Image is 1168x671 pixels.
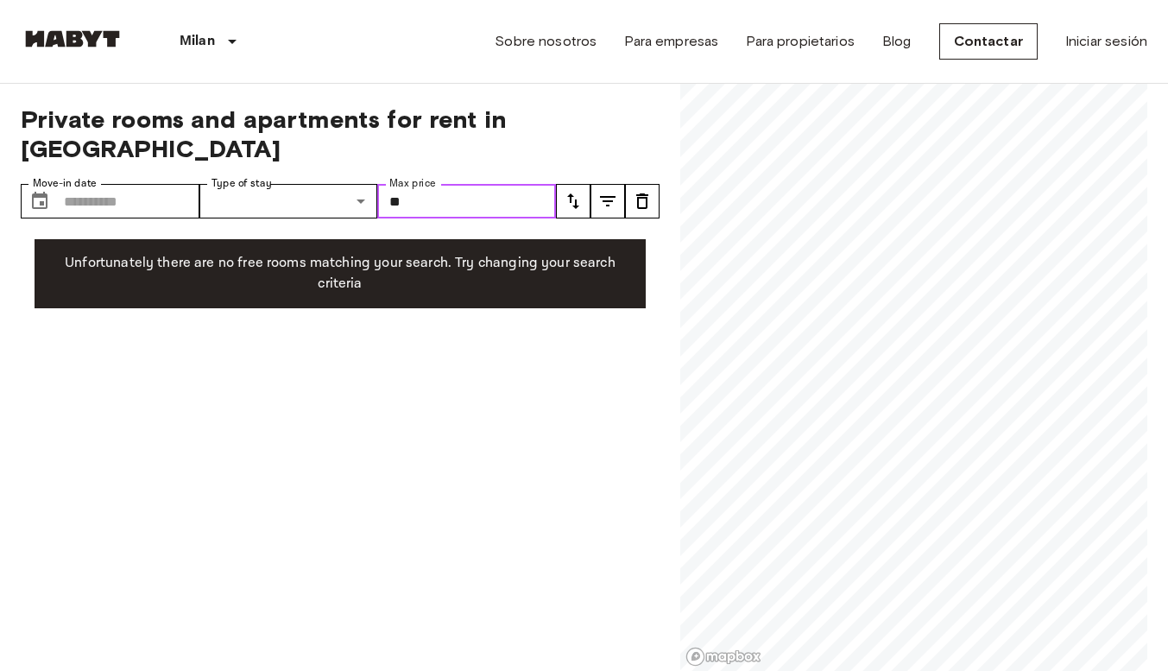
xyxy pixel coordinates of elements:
button: tune [625,184,660,218]
label: Max price [389,176,436,191]
button: tune [556,184,590,218]
a: Mapbox logo [685,647,761,667]
label: Type of stay [212,176,272,191]
a: Para empresas [624,31,718,52]
span: Private rooms and apartments for rent in [GEOGRAPHIC_DATA] [21,104,660,163]
button: tune [590,184,625,218]
label: Move-in date [33,176,97,191]
a: Blog [882,31,912,52]
a: Para propietarios [746,31,855,52]
p: Milan [180,31,215,52]
a: Sobre nosotros [495,31,597,52]
img: Habyt [21,30,124,47]
button: Choose date [22,184,57,218]
a: Iniciar sesión [1065,31,1147,52]
p: Unfortunately there are no free rooms matching your search. Try changing your search criteria [48,253,632,294]
a: Contactar [939,23,1038,60]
